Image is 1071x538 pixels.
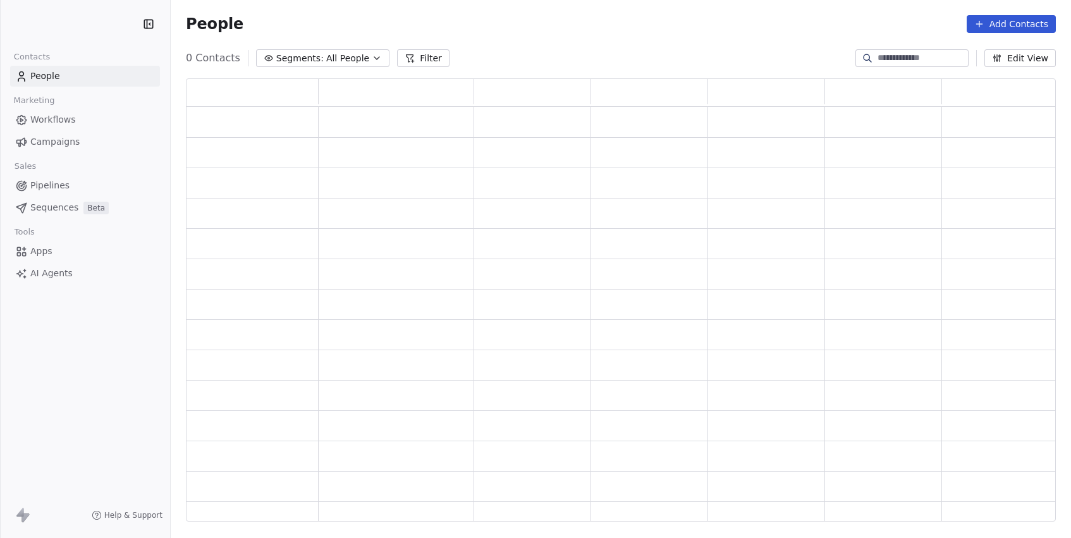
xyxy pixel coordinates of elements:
span: Sequences [30,201,78,214]
a: Workflows [10,109,160,130]
span: Segments: [276,52,324,65]
span: People [30,70,60,83]
span: People [186,15,243,34]
span: Sales [9,157,42,176]
button: Add Contacts [967,15,1056,33]
span: Beta [83,202,109,214]
span: Apps [30,245,52,258]
span: Contacts [8,47,56,66]
a: People [10,66,160,87]
a: Apps [10,241,160,262]
span: Marketing [8,91,60,110]
span: Tools [9,223,40,241]
span: 0 Contacts [186,51,240,66]
span: AI Agents [30,267,73,280]
a: Help & Support [92,510,162,520]
a: AI Agents [10,263,160,284]
span: Pipelines [30,179,70,192]
span: Workflows [30,113,76,126]
button: Edit View [984,49,1056,67]
div: grid [187,107,1059,522]
span: Campaigns [30,135,80,149]
a: SequencesBeta [10,197,160,218]
a: Campaigns [10,131,160,152]
span: Help & Support [104,510,162,520]
a: Pipelines [10,175,160,196]
button: Filter [397,49,450,67]
span: All People [326,52,369,65]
